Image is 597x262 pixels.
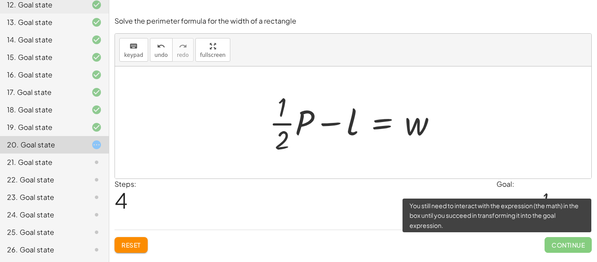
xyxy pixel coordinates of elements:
[7,192,77,203] div: 23. Goal state
[155,52,168,58] span: undo
[7,245,77,255] div: 26. Goal state
[200,52,226,58] span: fullscreen
[7,52,77,63] div: 15. Goal state
[496,179,592,189] div: Goal:
[91,105,102,115] i: Task finished and correct.
[7,70,77,80] div: 16. Goal state
[7,122,77,133] div: 19. Goal state
[150,38,173,62] button: undoundo
[7,175,77,185] div: 22. Goal state
[91,210,102,220] i: Task not started.
[91,70,102,80] i: Task finished and correct.
[91,157,102,168] i: Task not started.
[91,35,102,45] i: Task finished and correct.
[119,38,148,62] button: keyboardkeypad
[179,41,187,52] i: redo
[124,52,143,58] span: keypad
[91,192,102,203] i: Task not started.
[7,87,77,98] div: 17. Goal state
[7,140,77,150] div: 20. Goal state
[91,87,102,98] i: Task finished and correct.
[177,52,189,58] span: redo
[91,122,102,133] i: Task finished and correct.
[115,16,592,26] p: Solve the perimeter formula for the width of a rectangle
[91,227,102,238] i: Task not started.
[121,241,141,249] span: Reset
[115,187,128,213] span: 4
[91,175,102,185] i: Task not started.
[157,41,165,52] i: undo
[7,17,77,28] div: 13. Goal state
[7,35,77,45] div: 14. Goal state
[91,245,102,255] i: Task not started.
[195,38,230,62] button: fullscreen
[115,237,148,253] button: Reset
[7,210,77,220] div: 24. Goal state
[115,179,136,189] label: Steps:
[91,17,102,28] i: Task finished and correct.
[129,41,138,52] i: keyboard
[91,52,102,63] i: Task finished and correct.
[7,105,77,115] div: 18. Goal state
[172,38,194,62] button: redoredo
[7,157,77,168] div: 21. Goal state
[7,227,77,238] div: 25. Goal state
[91,140,102,150] i: Task started.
